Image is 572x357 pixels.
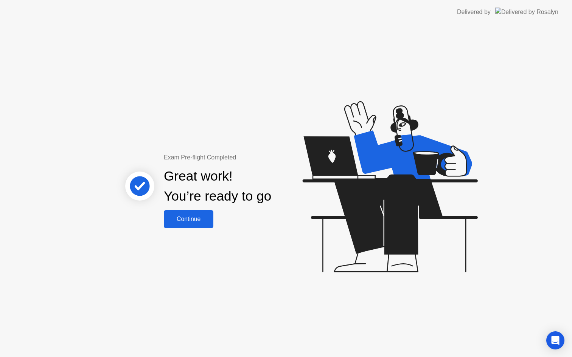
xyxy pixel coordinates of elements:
[166,216,211,223] div: Continue
[164,166,271,206] div: Great work! You’re ready to go
[495,8,558,16] img: Delivered by Rosalyn
[457,8,491,17] div: Delivered by
[164,153,320,162] div: Exam Pre-flight Completed
[164,210,213,228] button: Continue
[546,331,564,349] div: Open Intercom Messenger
